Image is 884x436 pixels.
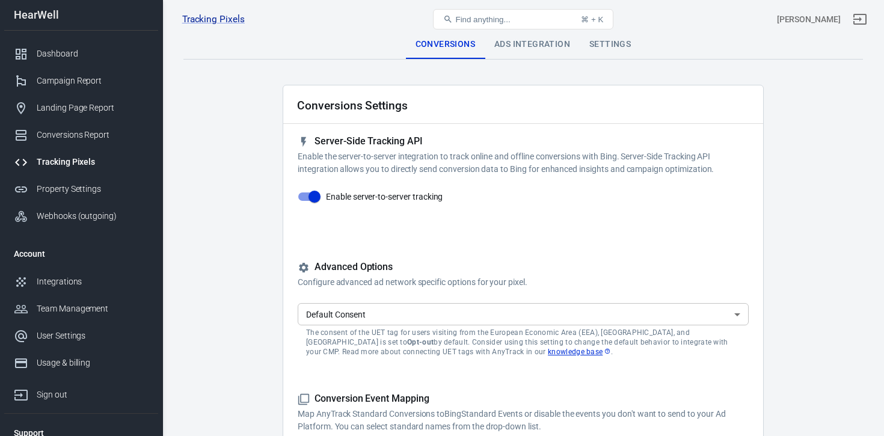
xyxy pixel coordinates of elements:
b: Opt-out [407,338,434,346]
div: Sign out [37,388,149,401]
a: Tracking Pixels [4,149,158,176]
a: Sign out [4,376,158,408]
div: Conversions [406,30,485,59]
a: Conversions Report [4,121,158,149]
div: Team Management [37,302,149,315]
span: Find anything... [455,15,510,24]
a: Webhooks (outgoing) [4,203,158,230]
h2: Conversions Settings [297,99,408,112]
h5: Conversion Event Mapping [298,393,749,405]
a: Dashboard [4,40,158,67]
button: Find anything...⌘ + K [433,9,613,29]
p: Enable the server-to-server integration to track online and offline conversions with Bing. Server... [298,150,749,176]
a: User Settings [4,322,158,349]
p: Map AnyTrack Standard Conversions to Bing Standard Events or disable the events you don't want to... [298,408,749,433]
p: Configure advanced ad network specific options for your pixel. [298,276,749,289]
div: HearWell [4,10,158,20]
a: Team Management [4,295,158,322]
div: Webhooks (outgoing) [37,210,149,223]
a: Integrations [4,268,158,295]
div: ⌘ + K [581,15,603,24]
p: The consent of the UET tag for users visiting from the European Economic Area (EEA), [GEOGRAPHIC_... [306,328,740,357]
div: Usage & billing [37,357,149,369]
div: Landing Page Report [37,102,149,114]
a: Usage & billing [4,349,158,376]
div: Ads Integration [485,30,580,59]
div: User Settings [37,330,149,342]
a: Landing Page Report [4,94,158,121]
div: Account id: BS7ZPrtF [777,13,841,26]
a: knowledge base [548,347,611,357]
div: Campaign Report [37,75,149,87]
div: Integrations [37,275,149,288]
div: Conversions Report [37,129,149,141]
h5: Server-Side Tracking API [298,135,749,148]
span: Enable server-to-server tracking [326,191,443,203]
a: Campaign Report [4,67,158,94]
a: Tracking Pixels [182,13,245,26]
h5: Advanced Options [298,261,749,274]
div: Tracking Pixels [37,156,149,168]
div: Property Settings [37,183,149,195]
a: Sign out [846,5,874,34]
div: Dashboard [37,48,149,60]
div: Settings [580,30,640,59]
li: Account [4,239,158,268]
a: Property Settings [4,176,158,203]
